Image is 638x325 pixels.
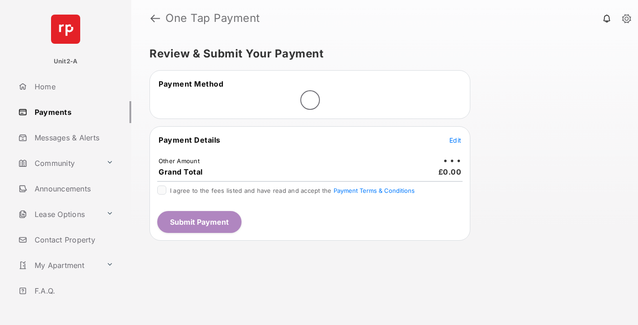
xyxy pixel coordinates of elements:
[159,167,203,176] span: Grand Total
[54,57,78,66] p: Unit2-A
[159,135,221,144] span: Payment Details
[449,136,461,144] span: Edit
[15,76,131,98] a: Home
[159,79,223,88] span: Payment Method
[157,211,242,233] button: Submit Payment
[449,135,461,144] button: Edit
[149,48,612,59] h5: Review & Submit Your Payment
[15,178,131,200] a: Announcements
[438,167,462,176] span: £0.00
[334,187,415,194] button: I agree to the fees listed and have read and accept the
[15,127,131,149] a: Messages & Alerts
[165,13,260,24] strong: One Tap Payment
[15,203,103,225] a: Lease Options
[158,157,200,165] td: Other Amount
[15,229,131,251] a: Contact Property
[51,15,80,44] img: svg+xml;base64,PHN2ZyB4bWxucz0iaHR0cDovL3d3dy53My5vcmcvMjAwMC9zdmciIHdpZHRoPSI2NCIgaGVpZ2h0PSI2NC...
[15,280,131,302] a: F.A.Q.
[15,101,131,123] a: Payments
[170,187,415,194] span: I agree to the fees listed and have read and accept the
[15,254,103,276] a: My Apartment
[15,152,103,174] a: Community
